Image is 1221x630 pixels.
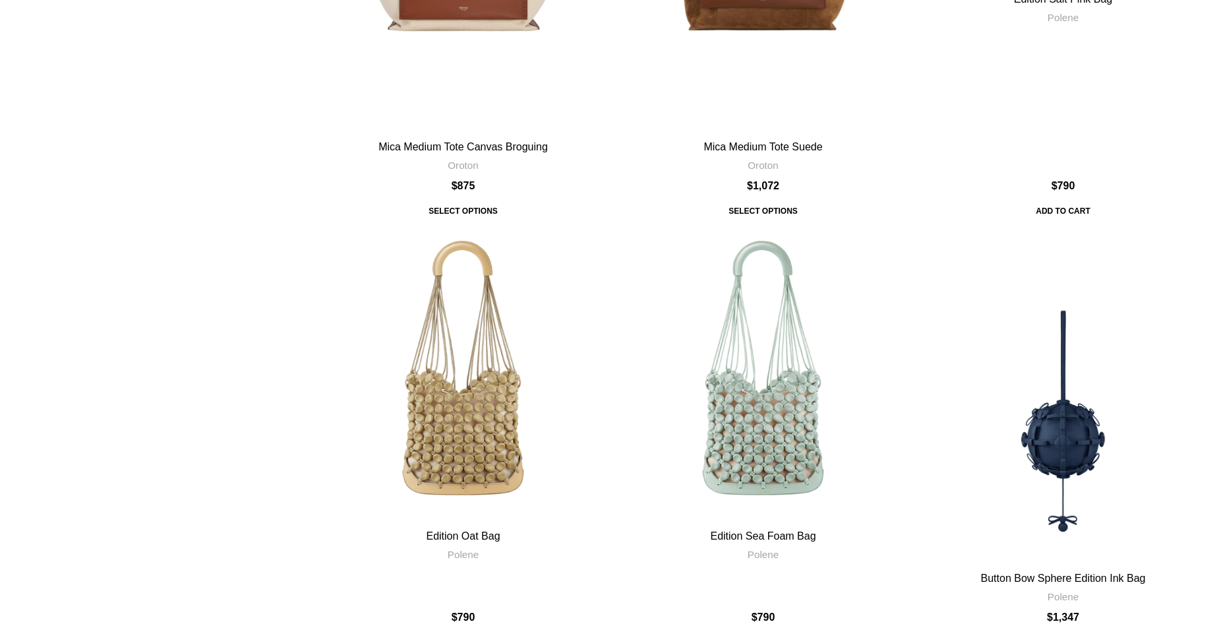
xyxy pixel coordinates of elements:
a: Button Bow Sphere Edition Ink Bag [981,573,1146,584]
a: Edition Oat Bag [426,530,500,542]
bdi: 1,347 [1047,612,1079,623]
a: Polene [748,548,779,561]
bdi: 790 [752,612,775,623]
span: Select options [719,199,807,223]
span: Select options [419,199,507,223]
a: Add to cart: “Edition Salt Pink Bag” [1027,199,1099,223]
span: $ [452,612,458,623]
a: Polene [448,548,479,561]
a: Mica Medium Tote Suede [703,141,822,152]
span: Add to cart [1027,199,1099,223]
span: $ [452,180,458,191]
span: $ [752,612,758,623]
a: Oroton [448,158,478,172]
bdi: 1,072 [747,180,779,191]
span: $ [1052,180,1057,191]
span: $ [747,180,753,191]
a: Edition Sea Foam Bag [710,530,816,542]
bdi: 790 [1052,180,1075,191]
a: Edition Sea Foam Bag [615,227,911,523]
bdi: 790 [452,612,475,623]
a: Select options for “Mica Medium Tote Canvas Broguing” [419,199,507,223]
a: Edition Oat Bag [315,227,611,523]
a: Oroton [748,158,778,172]
bdi: 875 [452,180,475,191]
a: Button Bow Sphere Edition Ink Bag [915,227,1211,566]
a: Select options for “Mica Medium Tote Suede” [719,199,807,223]
a: Polene [1048,11,1079,24]
a: Mica Medium Tote Canvas Broguing [378,141,548,152]
a: Polene [1048,590,1079,604]
span: $ [1047,612,1053,623]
